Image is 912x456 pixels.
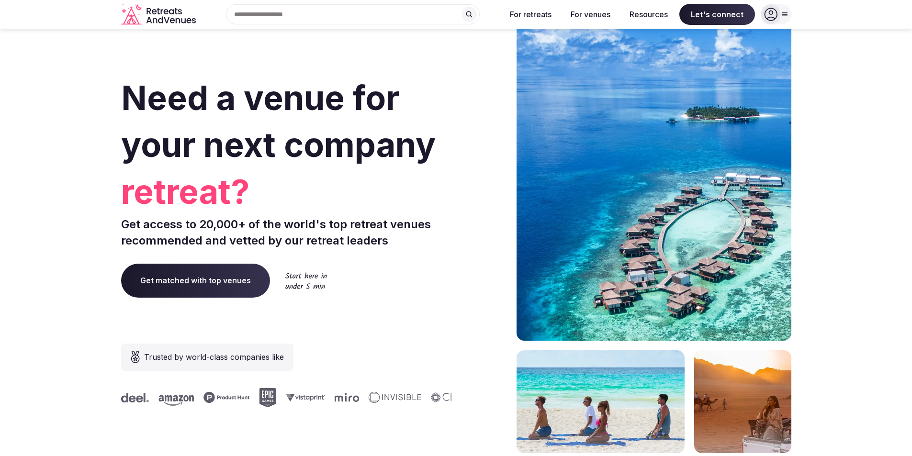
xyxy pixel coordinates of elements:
button: For retreats [502,4,559,25]
button: For venues [563,4,618,25]
svg: Retreats and Venues company logo [121,4,198,25]
span: Let's connect [679,4,755,25]
a: Visit the homepage [121,4,198,25]
svg: Invisible company logo [363,392,416,403]
button: Resources [622,4,676,25]
img: woman sitting in back of truck with camels [694,350,791,453]
img: yoga on tropical beach [517,350,685,453]
span: retreat? [121,168,452,215]
svg: Miro company logo [329,393,353,402]
p: Get access to 20,000+ of the world's top retreat venues recommended and vetted by our retreat lea... [121,216,452,248]
svg: Vistaprint company logo [280,393,319,401]
svg: Deel company logo [115,393,143,402]
a: Get matched with top venues [121,264,270,297]
span: Need a venue for your next company [121,78,436,165]
span: Trusted by world-class companies like [144,351,284,363]
img: Start here in under 5 min [285,272,327,289]
svg: Epic Games company logo [253,388,270,407]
